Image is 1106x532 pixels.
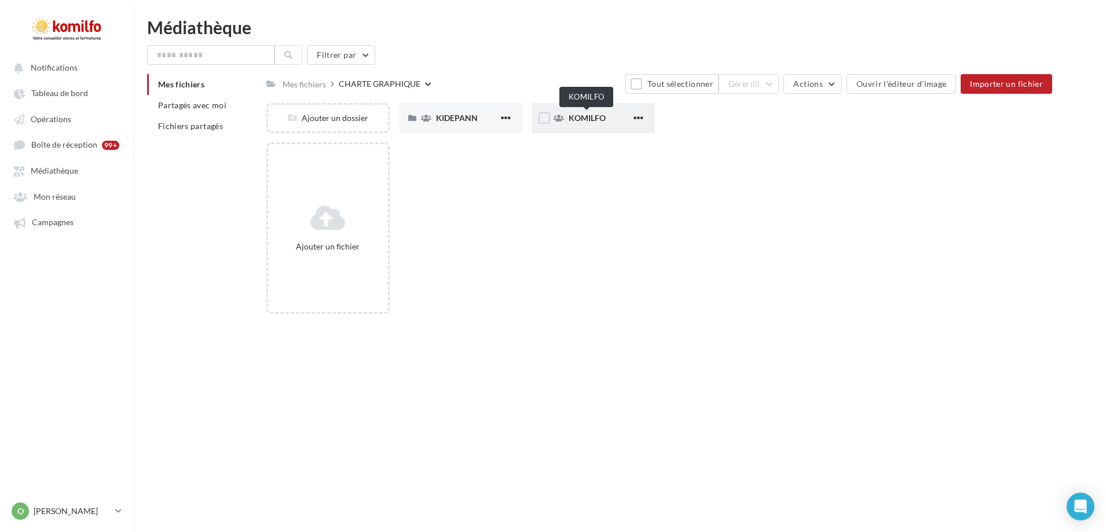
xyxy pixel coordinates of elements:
div: Mes fichiers [283,79,326,90]
p: [PERSON_NAME] [34,505,111,517]
a: Opérations [7,108,126,129]
span: Boîte de réception [31,140,97,150]
span: (0) [750,79,760,89]
div: KOMILFO [559,87,613,107]
a: Mon réseau [7,186,126,207]
button: Actions [783,74,841,94]
span: Partagés avec moi [158,100,226,110]
a: Médiathèque [7,160,126,181]
button: Tout sélectionner [625,74,718,94]
span: Mon réseau [34,192,76,201]
span: Actions [793,79,822,89]
button: Importer un fichier [961,74,1052,94]
button: Ouvrir l'éditeur d'image [847,74,956,94]
span: Campagnes [32,218,74,228]
span: Médiathèque [31,166,78,176]
a: Tableau de bord [7,82,126,103]
div: Médiathèque [147,19,1092,36]
span: Importer un fichier [970,79,1043,89]
a: Campagnes [7,211,126,232]
div: Ajouter un dossier [268,112,388,124]
span: Fichiers partagés [158,121,223,131]
span: Mes fichiers [158,79,204,89]
div: CHARTE GRAPHIQUE [339,78,420,90]
span: KOMILFO [569,113,606,123]
a: O [PERSON_NAME] [9,500,124,522]
div: Open Intercom Messenger [1067,493,1094,520]
div: 99+ [102,141,119,150]
span: KIDEPANN [436,113,478,123]
span: Opérations [31,114,71,124]
span: Tableau de bord [31,89,88,98]
div: Ajouter un fichier [273,241,383,252]
a: Boîte de réception 99+ [7,134,126,155]
span: O [17,505,24,517]
button: Filtrer par [307,45,375,65]
button: Notifications [7,57,122,78]
span: Notifications [31,63,78,72]
button: Gérer(0) [719,74,779,94]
